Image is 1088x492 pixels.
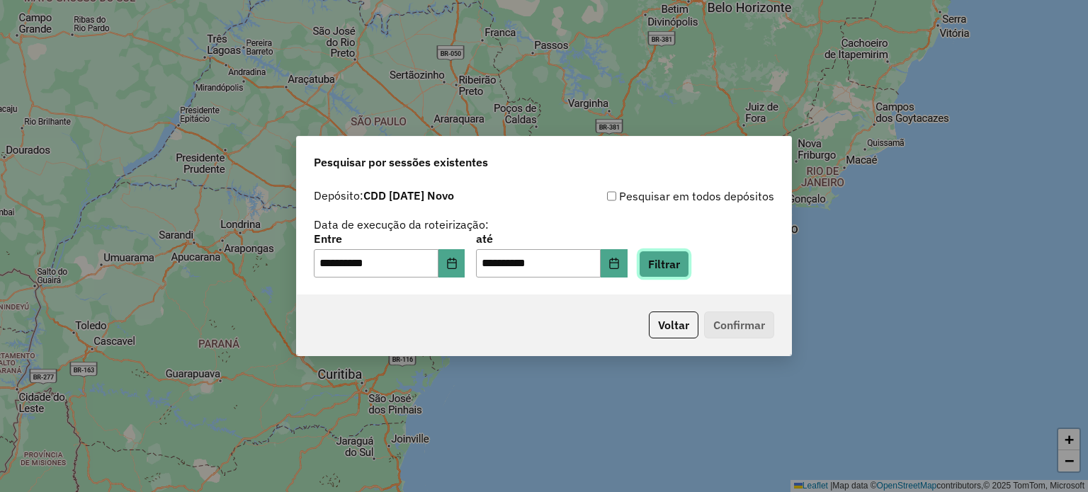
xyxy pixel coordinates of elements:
button: Choose Date [601,249,628,278]
label: Entre [314,230,465,247]
label: Data de execução da roteirização: [314,216,489,233]
label: Depósito: [314,187,454,204]
button: Filtrar [639,251,689,278]
button: Voltar [649,311,698,338]
label: até [476,230,627,247]
span: Pesquisar por sessões existentes [314,154,488,171]
button: Choose Date [438,249,465,278]
div: Pesquisar em todos depósitos [544,188,774,205]
strong: CDD [DATE] Novo [363,188,454,202]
